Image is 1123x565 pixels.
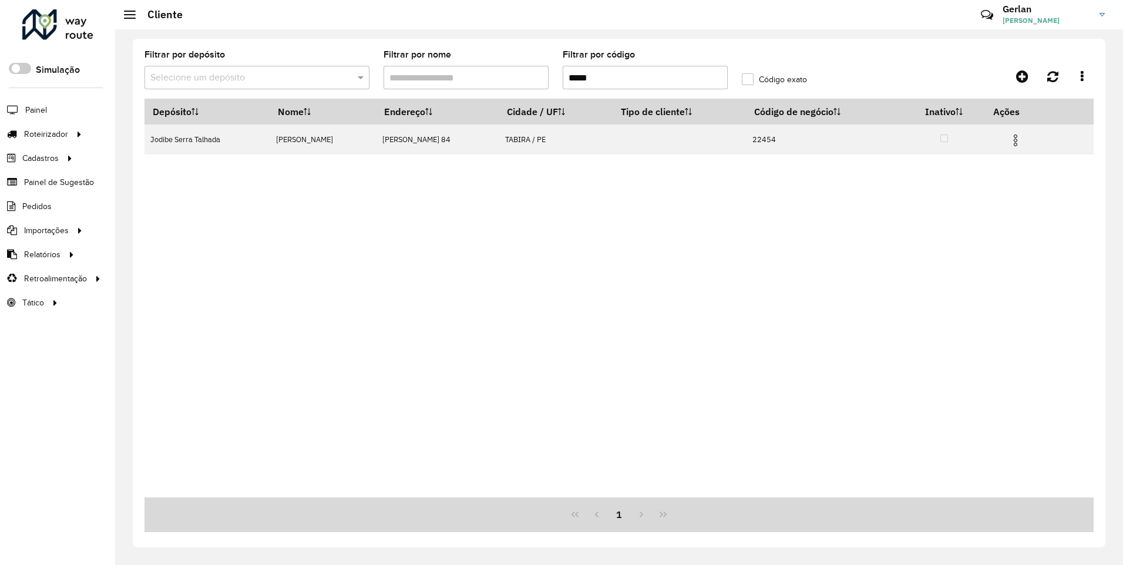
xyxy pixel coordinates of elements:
[384,48,451,62] label: Filtrar por nome
[24,176,94,189] span: Painel de Sugestão
[144,125,270,154] td: Jodibe Serra Talhada
[36,63,80,77] label: Simulação
[24,248,60,261] span: Relatórios
[903,99,985,125] th: Inativo
[22,297,44,309] span: Tático
[746,125,903,154] td: 22454
[376,99,499,125] th: Endereço
[136,8,183,21] h2: Cliente
[742,73,807,86] label: Código exato
[376,125,499,154] td: [PERSON_NAME] 84
[22,200,52,213] span: Pedidos
[144,99,270,125] th: Depósito
[563,48,635,62] label: Filtrar por código
[25,104,47,116] span: Painel
[499,99,613,125] th: Cidade / UF
[270,125,376,154] td: [PERSON_NAME]
[270,99,376,125] th: Nome
[24,273,87,285] span: Retroalimentação
[746,99,903,125] th: Código de negócio
[24,128,68,140] span: Roteirizador
[1003,4,1091,15] h3: Gerlan
[24,224,69,237] span: Importações
[613,99,746,125] th: Tipo de cliente
[1003,15,1091,26] span: [PERSON_NAME]
[144,48,225,62] label: Filtrar por depósito
[608,503,630,526] button: 1
[499,125,613,154] td: TABIRA / PE
[985,99,1055,124] th: Ações
[974,2,1000,28] a: Contato Rápido
[22,152,59,164] span: Cadastros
